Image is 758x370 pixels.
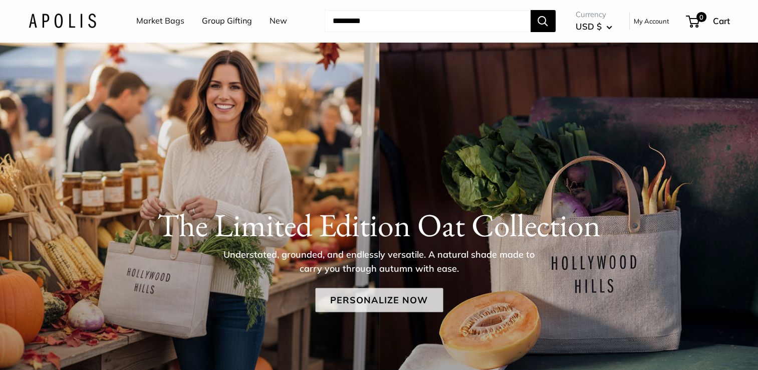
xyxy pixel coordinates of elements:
[216,248,542,276] p: Understated, grounded, and endlessly versatile. A natural shade made to carry you through autumn ...
[634,15,669,27] a: My Account
[687,13,730,29] a: 0 Cart
[29,14,96,28] img: Apolis
[315,288,443,312] a: Personalize Now
[531,10,556,32] button: Search
[576,19,612,35] button: USD $
[29,206,730,244] h1: The Limited Edition Oat Collection
[202,14,252,29] a: Group Gifting
[136,14,184,29] a: Market Bags
[576,21,602,32] span: USD $
[576,8,612,22] span: Currency
[270,14,287,29] a: New
[325,10,531,32] input: Search...
[713,16,730,26] span: Cart
[696,12,706,22] span: 0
